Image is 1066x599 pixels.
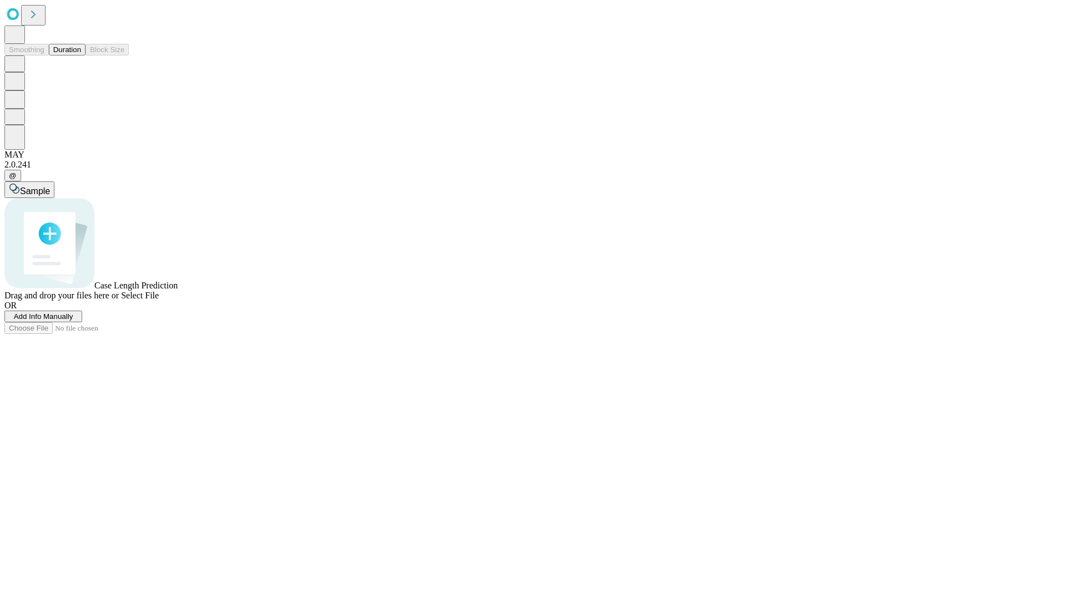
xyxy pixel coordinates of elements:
[4,170,21,181] button: @
[4,181,54,198] button: Sample
[4,291,119,300] span: Drag and drop your files here or
[4,44,49,55] button: Smoothing
[4,160,1062,170] div: 2.0.241
[86,44,129,55] button: Block Size
[9,171,17,180] span: @
[14,312,73,321] span: Add Info Manually
[4,311,82,322] button: Add Info Manually
[94,281,178,290] span: Case Length Prediction
[121,291,159,300] span: Select File
[20,186,50,196] span: Sample
[4,301,17,310] span: OR
[49,44,86,55] button: Duration
[4,150,1062,160] div: MAY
